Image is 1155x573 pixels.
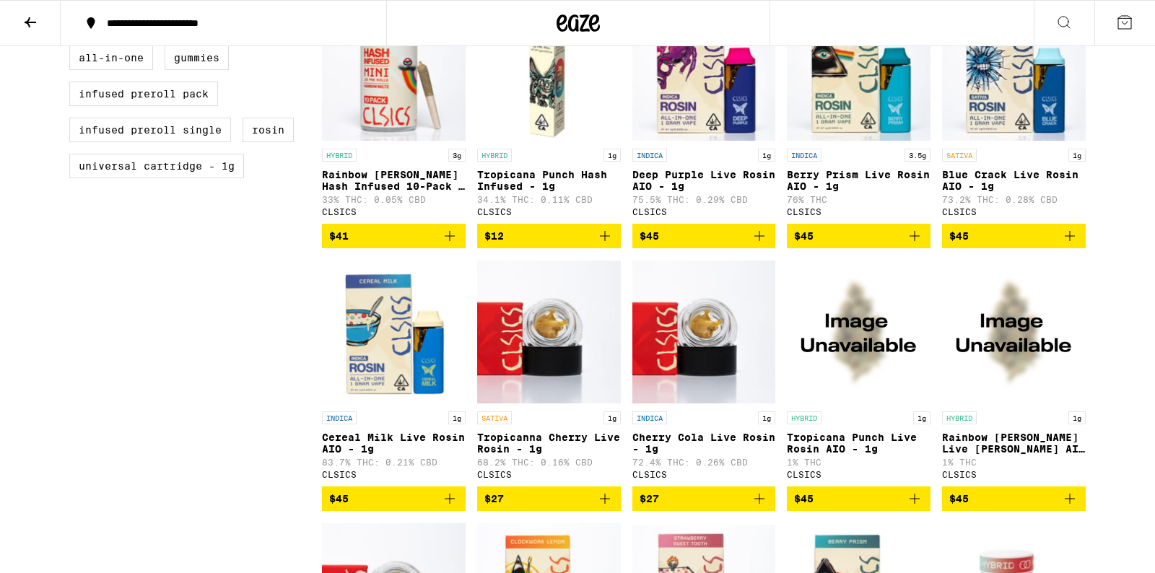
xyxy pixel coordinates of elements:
[1068,411,1086,424] p: 1g
[477,169,621,192] p: Tropicana Punch Hash Infused - 1g
[448,149,466,162] p: 3g
[632,260,776,486] a: Open page for Cherry Cola Live Rosin - 1g from CLSICS
[477,149,512,162] p: HYBRID
[632,224,776,248] button: Add to bag
[322,470,466,479] div: CLSICS
[329,230,349,242] span: $41
[632,207,776,216] div: CLSICS
[787,169,930,192] p: Berry Prism Live Rosin AIO - 1g
[787,411,821,424] p: HYBRID
[632,411,667,424] p: INDICA
[484,493,504,504] span: $27
[794,230,814,242] span: $45
[905,149,930,162] p: 3.5g
[477,470,621,479] div: CLSICS
[69,82,218,106] label: Infused Preroll Pack
[949,230,969,242] span: $45
[913,411,930,424] p: 1g
[329,493,349,504] span: $45
[322,486,466,511] button: Add to bag
[640,493,659,504] span: $27
[787,260,930,404] img: CLSICS - Tropicana Punch Live Rosin AIO - 1g
[603,149,621,162] p: 1g
[942,260,1086,486] a: Open page for Rainbow Beltz Live Rosin AIO - 1g from CLSICS
[9,10,104,22] span: Hi. Need any help?
[477,432,621,455] p: Tropicanna Cherry Live Rosin - 1g
[632,149,667,162] p: INDICA
[322,458,466,467] p: 83.7% THC: 0.21% CBD
[640,230,659,242] span: $45
[477,260,621,486] a: Open page for Tropicanna Cherry Live Rosin - 1g from CLSICS
[477,260,621,404] img: CLSICS - Tropicanna Cherry Live Rosin - 1g
[949,493,969,504] span: $45
[477,207,621,216] div: CLSICS
[942,486,1086,511] button: Add to bag
[69,45,153,70] label: All-In-One
[165,45,229,70] label: Gummies
[787,224,930,248] button: Add to bag
[484,230,504,242] span: $12
[942,260,1086,404] img: CLSICS - Rainbow Beltz Live Rosin AIO - 1g
[477,486,621,511] button: Add to bag
[942,470,1086,479] div: CLSICS
[632,458,776,467] p: 72.4% THC: 0.26% CBD
[787,458,930,467] p: 1% THC
[322,260,466,404] img: CLSICS - Cereal Milk Live Rosin AIO - 1g
[632,260,776,404] img: CLSICS - Cherry Cola Live Rosin - 1g
[477,458,621,467] p: 68.2% THC: 0.16% CBD
[69,118,231,142] label: Infused Preroll Single
[477,224,621,248] button: Add to bag
[942,432,1086,455] p: Rainbow [PERSON_NAME] Live [PERSON_NAME] AIO - 1g
[448,411,466,424] p: 1g
[632,470,776,479] div: CLSICS
[942,169,1086,192] p: Blue Crack Live Rosin AIO - 1g
[243,118,294,142] label: Rosin
[477,411,512,424] p: SATIVA
[632,195,776,204] p: 75.5% THC: 0.29% CBD
[603,411,621,424] p: 1g
[942,207,1086,216] div: CLSICS
[758,411,775,424] p: 1g
[787,195,930,204] p: 76% THC
[942,224,1086,248] button: Add to bag
[942,458,1086,467] p: 1% THC
[322,169,466,192] p: Rainbow [PERSON_NAME] Hash Infused 10-Pack - 3g
[322,224,466,248] button: Add to bag
[758,149,775,162] p: 1g
[632,432,776,455] p: Cherry Cola Live Rosin - 1g
[794,493,814,504] span: $45
[942,195,1086,204] p: 73.2% THC: 0.28% CBD
[787,470,930,479] div: CLSICS
[942,149,977,162] p: SATIVA
[787,207,930,216] div: CLSICS
[787,432,930,455] p: Tropicana Punch Live Rosin AIO - 1g
[322,195,466,204] p: 33% THC: 0.05% CBD
[787,260,930,486] a: Open page for Tropicana Punch Live Rosin AIO - 1g from CLSICS
[787,486,930,511] button: Add to bag
[322,411,357,424] p: INDICA
[632,169,776,192] p: Deep Purple Live Rosin AIO - 1g
[632,486,776,511] button: Add to bag
[1068,149,1086,162] p: 1g
[322,432,466,455] p: Cereal Milk Live Rosin AIO - 1g
[69,154,244,178] label: Universal Cartridge - 1g
[787,149,821,162] p: INDICA
[477,195,621,204] p: 34.1% THC: 0.11% CBD
[942,411,977,424] p: HYBRID
[322,260,466,486] a: Open page for Cereal Milk Live Rosin AIO - 1g from CLSICS
[322,149,357,162] p: HYBRID
[322,207,466,216] div: CLSICS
